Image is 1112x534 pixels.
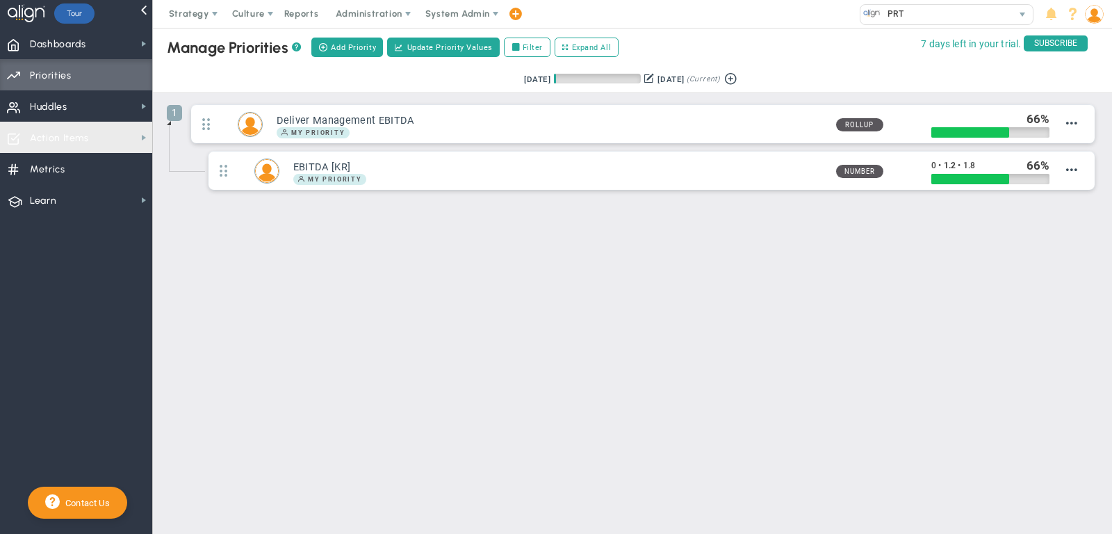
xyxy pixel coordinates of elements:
[1027,158,1050,173] div: %
[387,38,500,57] button: Update Priority Values
[1027,112,1040,126] span: 66
[30,30,86,59] span: Dashboards
[291,129,345,136] span: My Priority
[555,38,619,57] button: Expand All
[657,73,684,86] div: [DATE]
[921,35,1021,53] span: 7 days left in your trial.
[30,186,56,216] span: Learn
[167,105,182,121] span: 1
[1085,5,1104,24] img: 193898.Person.photo
[238,112,263,137] div: Hannah Dogru
[30,124,89,153] span: Action Items
[836,118,883,131] span: Rollup
[30,92,67,122] span: Huddles
[554,74,641,83] div: Period Progress: 2% Day 2 of 90 with 88 remaining.
[958,161,960,170] span: •
[232,8,265,19] span: Culture
[30,155,65,184] span: Metrics
[254,159,279,184] div: Hannah Dogru
[1024,35,1088,51] span: SUBSCRIBE
[255,159,279,183] img: Hannah Dogru
[881,5,903,23] span: PRT
[167,38,301,57] div: Manage Priorities
[331,42,376,54] span: Add Priority
[425,8,490,19] span: System Admin
[944,161,956,170] span: 1.2
[863,5,881,22] img: 33644.Company.photo
[293,174,366,185] span: My Priority
[277,127,350,138] span: My Priority
[504,38,550,57] label: Filter
[1027,159,1040,172] span: 66
[931,161,936,170] span: 0
[169,8,209,19] span: Strategy
[30,61,72,90] span: Priorities
[687,73,720,86] span: (Current)
[238,113,262,136] img: Hannah Dogru
[293,161,825,174] h3: EBITDA [KR]
[1013,5,1033,24] span: select
[277,114,825,127] h3: Deliver Management EBITDA
[836,165,883,178] span: Number
[963,161,975,170] span: 1.8
[938,161,941,170] span: •
[308,176,362,183] span: My Priority
[1027,111,1050,127] div: %
[311,38,383,57] button: Add Priority
[572,42,612,54] span: Expand All
[524,73,550,86] div: [DATE]
[60,498,110,508] span: Contact Us
[336,8,402,19] span: Administration
[407,42,493,54] span: Update Priority Values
